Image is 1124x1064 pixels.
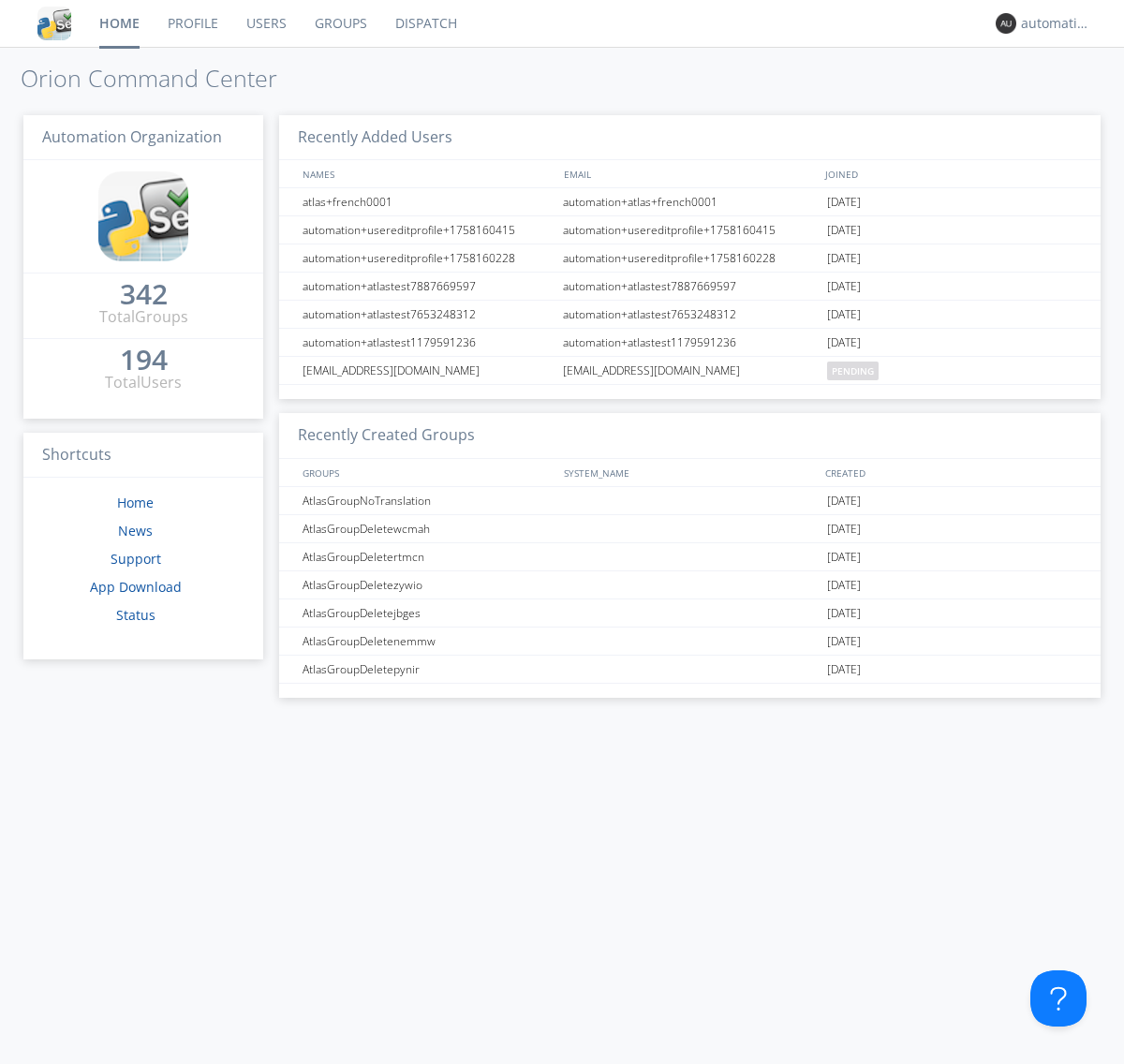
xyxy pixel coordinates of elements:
a: atlas+french0001automation+atlas+french0001[DATE] [279,188,1101,216]
a: Home [117,494,154,511]
span: [DATE] [827,571,861,599]
div: AtlasGroupDeletertmcn [298,543,557,570]
span: [DATE] [827,329,861,357]
div: 342 [120,285,168,303]
div: Total Users [105,372,182,393]
div: automation+atlastest7653248312 [558,301,822,328]
div: 194 [120,350,168,369]
a: News [118,522,153,539]
div: AtlasGroupDeletepynir [298,656,557,683]
div: automation+atlas+french0001 [558,188,822,215]
div: CREATED [821,459,1083,486]
div: NAMES [298,160,555,187]
span: [DATE] [827,656,861,684]
div: automation+usereditprofile+1758160415 [558,216,822,244]
span: [DATE] [827,628,861,656]
div: automation+atlastest1179591236 [558,329,822,356]
a: AtlasGroupDeletenemmw[DATE] [279,628,1101,656]
span: [DATE] [827,487,861,515]
a: AtlasGroupNoTranslation[DATE] [279,487,1101,515]
a: automation+atlastest7653248312automation+atlastest7653248312[DATE] [279,301,1101,329]
a: automation+usereditprofile+1758160415automation+usereditprofile+1758160415[DATE] [279,216,1101,244]
span: [DATE] [827,515,861,543]
div: automation+atlastest7653248312 [298,301,557,328]
span: Automation Organization [42,126,222,147]
div: Total Groups [99,306,188,328]
iframe: Toggle Customer Support [1030,970,1087,1027]
div: automation+usereditprofile+1758160415 [298,216,557,244]
div: automation+atlastest1179591236 [298,329,557,356]
span: [DATE] [827,216,861,244]
span: [DATE] [827,273,861,301]
h3: Recently Created Groups [279,413,1101,459]
div: AtlasGroupDeletejbges [298,599,557,627]
div: automation+atlas0035 [1021,14,1091,33]
div: AtlasGroupDeletenemmw [298,628,557,655]
div: automation+usereditprofile+1758160228 [558,244,822,272]
a: 342 [120,285,168,306]
a: AtlasGroupDeletepynir[DATE] [279,656,1101,684]
div: atlas+french0001 [298,188,557,215]
div: JOINED [821,160,1083,187]
a: automation+atlastest1179591236automation+atlastest1179591236[DATE] [279,329,1101,357]
a: automation+atlastest7887669597automation+atlastest7887669597[DATE] [279,273,1101,301]
div: [EMAIL_ADDRESS][DOMAIN_NAME] [558,357,822,384]
a: [EMAIL_ADDRESS][DOMAIN_NAME][EMAIL_ADDRESS][DOMAIN_NAME]pending [279,357,1101,385]
a: automation+usereditprofile+1758160228automation+usereditprofile+1758160228[DATE] [279,244,1101,273]
span: [DATE] [827,244,861,273]
span: pending [827,362,879,380]
h3: Shortcuts [23,433,263,479]
a: Support [111,550,161,568]
div: SYSTEM_NAME [559,459,821,486]
span: [DATE] [827,599,861,628]
div: AtlasGroupDeletewcmah [298,515,557,542]
div: [EMAIL_ADDRESS][DOMAIN_NAME] [298,357,557,384]
div: automation+atlastest7887669597 [298,273,557,300]
div: automation+usereditprofile+1758160228 [298,244,557,272]
span: [DATE] [827,301,861,329]
div: EMAIL [559,160,821,187]
span: [DATE] [827,188,861,216]
a: Status [116,606,155,624]
span: [DATE] [827,543,861,571]
div: AtlasGroupDeletezywio [298,571,557,598]
a: AtlasGroupDeletejbges[DATE] [279,599,1101,628]
div: AtlasGroupNoTranslation [298,487,557,514]
img: 373638.png [996,13,1016,34]
div: GROUPS [298,459,555,486]
a: AtlasGroupDeletertmcn[DATE] [279,543,1101,571]
a: 194 [120,350,168,372]
img: cddb5a64eb264b2086981ab96f4c1ba7 [37,7,71,40]
a: AtlasGroupDeletezywio[DATE] [279,571,1101,599]
a: AtlasGroupDeletewcmah[DATE] [279,515,1101,543]
h3: Recently Added Users [279,115,1101,161]
img: cddb5a64eb264b2086981ab96f4c1ba7 [98,171,188,261]
div: automation+atlastest7887669597 [558,273,822,300]
a: App Download [90,578,182,596]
